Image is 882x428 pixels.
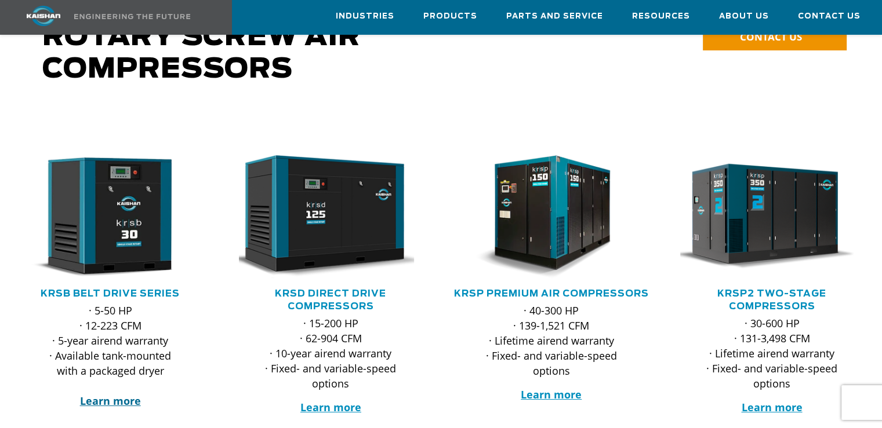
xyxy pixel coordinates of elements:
[74,14,190,19] img: Engineering the future
[41,289,180,298] a: KRSB Belt Drive Series
[300,400,361,414] a: Learn more
[10,155,194,279] img: krsb30
[632,10,690,23] span: Resources
[230,155,414,279] img: krsd125
[42,303,179,408] p: · 5-50 HP · 12-223 CFM · 5-year airend warranty · Available tank-mounted with a packaged dryer
[19,155,202,279] div: krsb30
[454,289,649,298] a: KRSP Premium Air Compressors
[703,316,840,391] p: · 30-600 HP · 131-3,498 CFM · Lifetime airend warranty · Fixed- and variable-speed options
[798,1,861,32] a: Contact Us
[506,1,603,32] a: Parts and Service
[423,10,477,23] span: Products
[239,155,422,279] div: krsd125
[672,155,855,279] img: krsp350
[262,316,399,391] p: · 15-200 HP · 62-904 CFM · 10-year airend warranty · Fixed- and variable-speed options
[719,1,769,32] a: About Us
[703,24,847,50] a: CONTACT US
[336,10,394,23] span: Industries
[740,30,802,43] span: CONTACT US
[506,10,603,23] span: Parts and Service
[632,1,690,32] a: Resources
[336,1,394,32] a: Industries
[680,155,863,279] div: krsp350
[719,10,769,23] span: About Us
[741,400,802,414] a: Learn more
[451,155,635,279] img: krsp150
[483,303,620,378] p: · 40-300 HP · 139-1,521 CFM · Lifetime airend warranty · Fixed- and variable-speed options
[80,394,141,408] a: Learn more
[275,289,386,311] a: KRSD Direct Drive Compressors
[423,1,477,32] a: Products
[717,289,826,311] a: KRSP2 Two-Stage Compressors
[460,155,643,279] div: krsp150
[521,387,582,401] a: Learn more
[798,10,861,23] span: Contact Us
